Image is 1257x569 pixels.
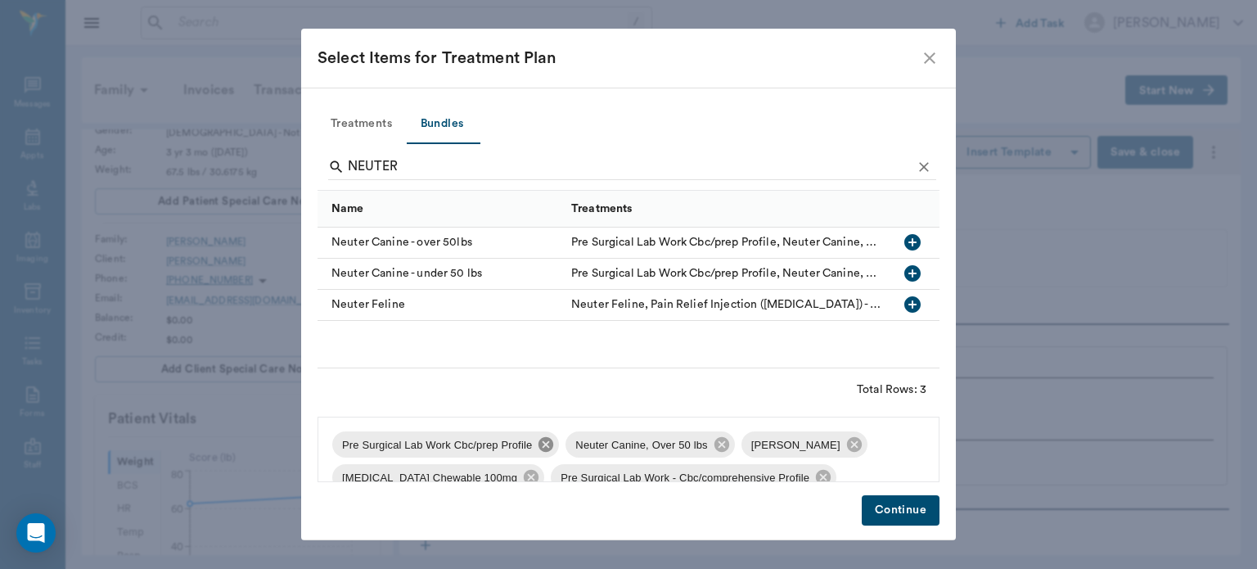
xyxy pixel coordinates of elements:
[551,464,836,490] div: Pre Surgical Lab Work - Cbc/comprehensive Profile
[912,155,936,179] button: Clear
[571,265,882,282] div: Pre Surgical Lab Work Cbc/prep Profile, Neuter Canine, Under 50 lbs, Elizabethan Collar, Carprofe...
[571,234,882,251] div: Pre Surgical Lab Work Cbc/prep Profile, Neuter Canine, Over 50 lbs, Elizabethan Collar, Carprofen...
[318,228,563,259] div: Neuter Canine - over 50lbs
[920,48,939,68] button: close
[571,186,633,232] div: Treatments
[318,259,563,290] div: Neuter Canine - under 50 lbs
[332,431,559,458] div: Pre Surgical Lab Work Cbc/prep Profile
[348,154,912,180] input: Find a treatment
[318,290,563,321] div: Neuter Feline
[551,470,819,486] span: Pre Surgical Lab Work - Cbc/comprehensive Profile
[318,105,405,144] button: Treatments
[405,105,479,144] button: Bundles
[331,186,364,232] div: Name
[565,437,717,454] span: Neuter Canine, Over 50 lbs
[332,464,544,490] div: [MEDICAL_DATA] Chewable 100mg
[318,45,920,71] div: Select Items for Treatment Plan
[332,470,527,486] span: [MEDICAL_DATA] Chewable 100mg
[565,431,734,458] div: Neuter Canine, Over 50 lbs
[16,513,56,553] div: Open Intercom Messenger
[563,190,890,227] div: Treatments
[741,437,850,454] span: [PERSON_NAME]
[332,437,542,454] span: Pre Surgical Lab Work Cbc/prep Profile
[571,296,882,313] div: Neuter Feline, Pain Relief Injection (meloxicam) - (included), Antibiotic Injection (Penicillin/A...
[328,154,936,183] div: Search
[862,495,939,526] button: Continue
[741,431,867,458] div: [PERSON_NAME]
[318,190,563,227] div: Name
[857,382,926,398] div: Total Rows: 3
